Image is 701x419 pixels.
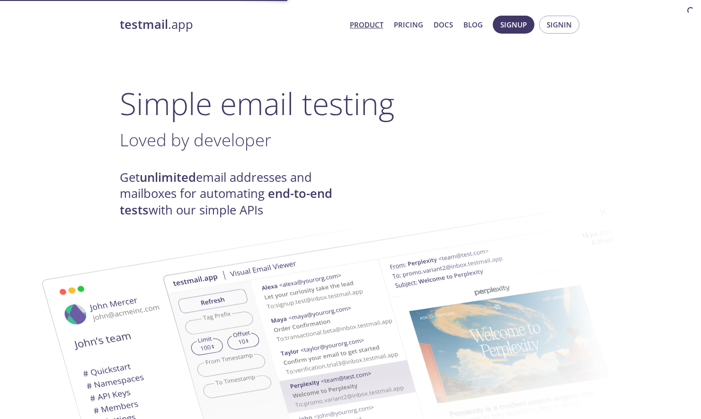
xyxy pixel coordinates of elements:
h4: Get email addresses and mailboxes for automating with our simple APIs [120,169,351,218]
a: Blog [463,18,483,31]
button: Signup [493,16,534,34]
strong: testmail [120,16,168,33]
h1: Simple email testing [120,85,582,122]
strong: unlimited [140,169,196,186]
span: Loved by developer [120,128,271,152]
span: Signin [547,18,572,31]
strong: end-to-end tests [120,185,332,218]
span: Signup [500,18,527,31]
a: Product [350,18,383,31]
button: Signin [539,16,579,34]
a: testmail.app [120,17,342,33]
a: Pricing [394,18,423,31]
a: Docs [434,18,453,31]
